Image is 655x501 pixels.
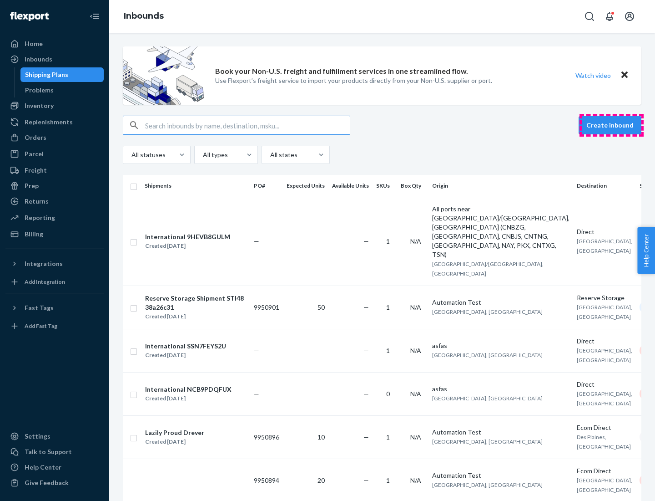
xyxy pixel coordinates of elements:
span: — [363,347,369,354]
span: [GEOGRAPHIC_DATA], [GEOGRAPHIC_DATA] [577,477,632,493]
span: — [254,237,259,245]
button: Close [619,69,630,82]
div: Automation Test [432,471,569,480]
span: N/A [410,347,421,354]
th: PO# [250,175,283,197]
button: Give Feedback [5,475,104,490]
div: Created [DATE] [145,312,246,321]
div: Ecom Direct [577,466,632,475]
th: Shipments [141,175,250,197]
span: 1 [386,237,390,245]
span: — [363,237,369,245]
ol: breadcrumbs [116,3,171,30]
input: All types [202,150,203,159]
div: Automation Test [432,428,569,437]
span: N/A [410,303,421,311]
span: 1 [386,347,390,354]
a: Replenishments [5,115,104,129]
th: Expected Units [283,175,328,197]
th: Box Qty [397,175,428,197]
button: Fast Tags [5,301,104,315]
p: Use Flexport’s freight service to import your products directly from your Non-U.S. supplier or port. [215,76,492,85]
span: N/A [410,390,421,398]
button: Create inbound [579,116,641,134]
div: Add Fast Tag [25,322,57,330]
span: [GEOGRAPHIC_DATA]/[GEOGRAPHIC_DATA], [GEOGRAPHIC_DATA] [432,261,544,277]
th: Destination [573,175,636,197]
a: Inventory [5,98,104,113]
div: Lazily Proud Drever [145,428,204,437]
div: Reserve Storage [577,293,632,302]
span: [GEOGRAPHIC_DATA], [GEOGRAPHIC_DATA] [432,352,543,358]
th: SKUs [373,175,397,197]
a: Shipping Plans [20,67,104,82]
div: Prep [25,181,39,190]
span: N/A [410,237,421,245]
span: [GEOGRAPHIC_DATA], [GEOGRAPHIC_DATA] [432,395,543,402]
div: Inventory [25,101,54,110]
span: 10 [317,433,325,441]
span: 1 [386,433,390,441]
span: 1 [386,303,390,311]
span: — [254,390,259,398]
a: Inbounds [5,52,104,66]
div: Returns [25,197,49,206]
a: Orders [5,130,104,145]
div: All ports near [GEOGRAPHIC_DATA]/[GEOGRAPHIC_DATA], [GEOGRAPHIC_DATA] (CNBZG, [GEOGRAPHIC_DATA], ... [432,204,569,259]
span: [GEOGRAPHIC_DATA], [GEOGRAPHIC_DATA] [432,308,543,315]
a: Talk to Support [5,445,104,459]
span: — [363,433,369,441]
span: N/A [410,476,421,484]
span: [GEOGRAPHIC_DATA], [GEOGRAPHIC_DATA] [577,304,632,320]
span: 0 [386,390,390,398]
button: Open Search Box [580,7,599,26]
span: [GEOGRAPHIC_DATA], [GEOGRAPHIC_DATA] [432,481,543,488]
span: — [363,303,369,311]
a: Billing [5,227,104,241]
div: International 9HEVB8GULM [145,232,230,241]
div: Integrations [25,259,63,268]
div: Reporting [25,213,55,222]
button: Close Navigation [86,7,104,26]
a: Settings [5,429,104,444]
div: Talk to Support [25,447,72,456]
div: Problems [25,86,54,95]
a: Home [5,36,104,51]
div: Created [DATE] [145,394,232,403]
div: Ecom Direct [577,423,632,432]
img: Flexport logo [10,12,49,21]
input: All states [269,150,270,159]
div: Reserve Storage Shipment STI4838a26c31 [145,294,246,312]
div: Give Feedback [25,478,69,487]
span: 20 [317,476,325,484]
input: Search inbounds by name, destination, msku... [145,116,350,134]
div: Freight [25,166,47,175]
div: Automation Test [432,298,569,307]
a: Problems [20,83,104,97]
input: All statuses [131,150,131,159]
span: 50 [317,303,325,311]
span: — [254,347,259,354]
div: Shipping Plans [25,70,68,79]
div: Settings [25,432,50,441]
button: Open notifications [600,7,619,26]
span: N/A [410,433,421,441]
div: Created [DATE] [145,241,230,250]
div: Home [25,39,43,48]
span: [GEOGRAPHIC_DATA], [GEOGRAPHIC_DATA] [577,347,632,363]
td: 9950896 [250,415,283,459]
div: Billing [25,230,43,239]
span: [GEOGRAPHIC_DATA], [GEOGRAPHIC_DATA] [432,438,543,445]
div: Created [DATE] [145,351,226,360]
button: Help Center [637,227,655,274]
div: Direct [577,337,632,346]
div: International NCB9PDQFUX [145,385,232,394]
div: Replenishments [25,118,73,127]
div: International SSN7FEYS2U [145,342,226,351]
button: Watch video [569,69,617,82]
a: Reporting [5,210,104,225]
span: Des Plaines, [GEOGRAPHIC_DATA] [577,434,631,450]
a: Returns [5,194,104,209]
a: Inbounds [124,11,164,21]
